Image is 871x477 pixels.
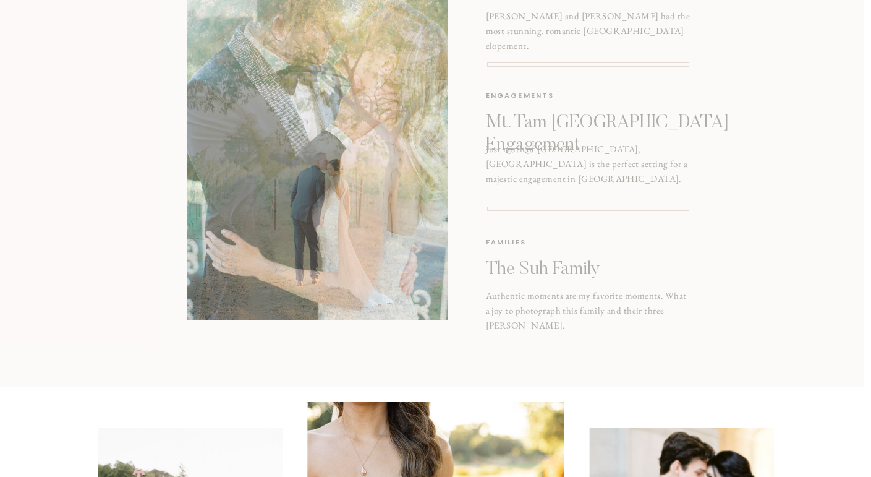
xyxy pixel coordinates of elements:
h3: families [486,236,556,249]
h3: engagements [486,90,556,103]
p: Just north of [GEOGRAPHIC_DATA], [GEOGRAPHIC_DATA] is the perfect setting for a majestic engageme... [486,142,690,181]
a: Mt. Tam [GEOGRAPHIC_DATA] Engagement [486,112,769,147]
h2: [PERSON_NAME] and [PERSON_NAME] had the most stunning, romantic [GEOGRAPHIC_DATA] elopement. [486,9,690,48]
p: Authentic moments are my favorite moments. What a joy to photograph this family and their three [... [486,288,690,327]
a: The Suh Family [486,259,688,281]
